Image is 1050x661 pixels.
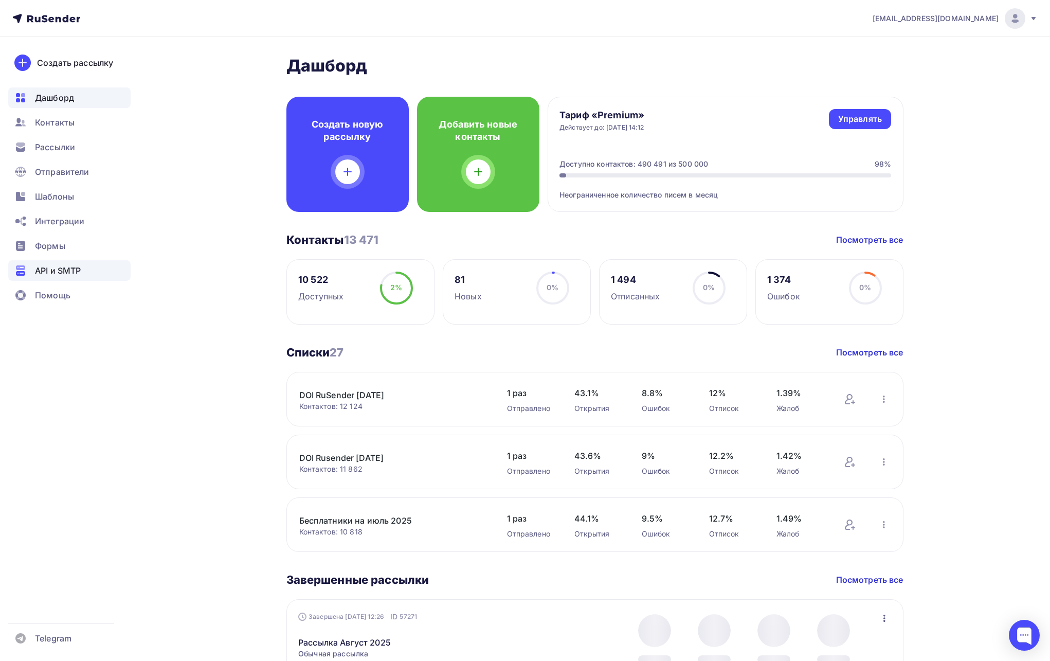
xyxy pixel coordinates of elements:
span: 57271 [400,612,417,622]
div: Доступно контактов: 490 491 из 500 000 [559,159,708,169]
span: Помощь [35,289,70,301]
a: Рассылка Август 2025 [298,636,391,649]
span: 12.7% [709,512,756,525]
a: Формы [8,236,131,256]
div: Отправлено [507,529,554,539]
span: 9% [642,450,689,462]
a: Контакты [8,112,131,133]
div: Жалоб [776,529,823,539]
span: 0% [703,283,715,292]
div: Жалоб [776,403,823,414]
a: Шаблоны [8,186,131,207]
h2: Дашборд [286,56,903,76]
span: 8.8% [642,387,689,399]
div: Создать рассылку [37,57,113,69]
span: [EMAIL_ADDRESS][DOMAIN_NAME] [873,13,999,24]
span: Дашборд [35,92,74,104]
div: 1 374 [767,274,800,286]
div: Неограниченное количество писем в месяц [559,177,891,200]
h4: Тариф «Premium» [559,109,644,121]
span: 12% [709,387,756,399]
div: 10 522 [298,274,343,286]
span: 1 раз [507,512,554,525]
div: Отписанных [611,290,660,302]
a: Посмотреть все [836,574,903,586]
span: Отправители [35,166,89,178]
div: Жалоб [776,466,823,476]
span: 12.2% [709,450,756,462]
h3: Контакты [286,233,379,247]
span: 43.6% [574,450,621,462]
h4: Добавить новые контакты [433,118,523,143]
span: 1 раз [507,450,554,462]
span: 0% [547,283,558,292]
a: Рассылки [8,137,131,157]
span: Контакты [35,116,75,129]
div: Завершена [DATE] 12:26 [298,612,417,622]
a: DOI Rusender [DATE] [299,452,474,464]
span: Формы [35,240,65,252]
div: Контактов: 11 862 [299,464,486,474]
div: Открытия [574,529,621,539]
span: Telegram [35,632,71,645]
h4: Создать новую рассылку [303,118,392,143]
div: Отправлено [507,403,554,414]
div: Управлять [838,113,882,125]
a: Посмотреть все [836,346,903,359]
span: 1 раз [507,387,554,399]
div: Новых [455,290,482,302]
span: 1.39% [776,387,823,399]
div: Ошибок [767,290,800,302]
div: Ошибок [642,529,689,539]
span: 27 [330,346,343,359]
div: Действует до: [DATE] 14:12 [559,123,644,132]
span: Обычная рассылка [298,649,368,659]
span: Шаблоны [35,190,74,203]
a: Дашборд [8,87,131,108]
span: 0% [859,283,871,292]
a: Бесплатники на июль 2025 [299,514,474,527]
div: Отписок [709,466,756,476]
h3: Завершенные рассылки [286,573,429,587]
div: 98% [875,159,891,169]
div: Отправлено [507,466,554,476]
div: Доступных [298,290,343,302]
h3: Списки [286,345,344,360]
span: 9.5% [642,512,689,525]
a: DOI RuSender [DATE] [299,389,474,401]
span: API и SMTP [35,264,81,277]
a: Посмотреть все [836,234,903,246]
div: Открытия [574,466,621,476]
span: 1.49% [776,512,823,525]
div: Отписок [709,403,756,414]
span: Рассылки [35,141,75,153]
div: Отписок [709,529,756,539]
span: 44.1% [574,512,621,525]
a: [EMAIL_ADDRESS][DOMAIN_NAME] [873,8,1038,29]
span: Интеграции [35,215,84,227]
div: Ошибок [642,403,689,414]
a: Отправители [8,162,131,182]
span: 13 471 [344,233,379,246]
div: Контактов: 10 818 [299,527,486,537]
div: Открытия [574,403,621,414]
div: Контактов: 12 124 [299,401,486,412]
span: 43.1% [574,387,621,399]
div: 81 [455,274,482,286]
span: 2% [390,283,402,292]
div: 1 494 [611,274,660,286]
div: Ошибок [642,466,689,476]
span: ID [390,612,397,622]
span: 1.42% [776,450,823,462]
